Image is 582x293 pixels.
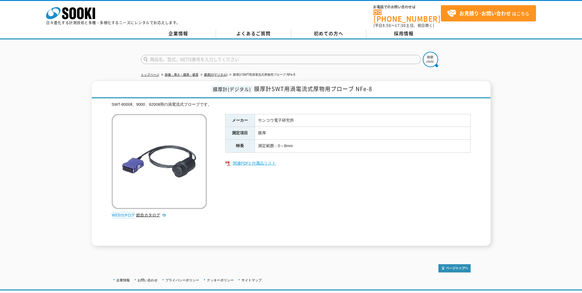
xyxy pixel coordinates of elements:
a: サイトマップ [241,278,262,282]
span: 膜厚計SWT用渦電流式厚物用プローブ NFe-8 [254,85,372,93]
a: プライバシーポリシー [165,278,199,282]
th: 特長 [225,140,255,153]
span: (平日 ～ 土日、祝日除く) [373,23,434,28]
a: クッキーポリシー [207,278,234,282]
input: 商品名、型式、NETIS番号を入力してください [141,55,421,64]
span: はこちら [447,9,529,18]
td: 測定範囲：0～8mm [255,140,470,153]
a: 企業情報 [116,278,130,282]
span: 膜厚計(デジタル) [211,86,252,93]
p: 日々進化する計測技術と多種・多様化するニーズにレンタルでお応えします。 [46,21,180,25]
td: サンコウ電子研究所 [255,114,470,127]
a: お見積り･お問い合わせはこちら [441,5,536,21]
span: 初めての方へ [314,30,343,37]
span: お電話でのお問い合わせは [373,5,441,9]
a: 総合カタログ [136,213,166,217]
img: 膜厚計SWT用渦電流式厚物用プローブ NFe-8 [112,114,207,209]
a: 採用情報 [366,29,441,38]
div: SWT-8000Ⅱ、9000、8200Ⅱ用の渦電流式プローブです。 [112,101,471,108]
a: 企業情報 [141,29,216,38]
img: トップページへ [438,264,471,272]
span: 17:30 [395,23,406,28]
a: 関連PDF1 付属品リスト [225,159,471,167]
a: 初めての方へ [291,29,366,38]
th: メーカー [225,114,255,127]
img: btn_search.png [423,52,438,67]
td: 膜厚 [255,127,470,140]
a: 膜厚計(デジタル) [204,73,228,76]
a: 探傷・厚さ・膜厚・硬度 [165,73,198,76]
strong: お見積り･お問い合わせ [459,10,511,17]
th: 測定項目 [225,127,255,140]
li: 膜厚計SWT用渦電流式厚物用プローブ NFe-8 [228,72,295,78]
a: トップページ [141,73,159,76]
span: 8:50 [383,23,391,28]
img: webカタログ [112,212,135,218]
a: [PHONE_NUMBER] [373,10,441,22]
a: お問い合わせ [137,278,158,282]
a: よくあるご質問 [216,29,291,38]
